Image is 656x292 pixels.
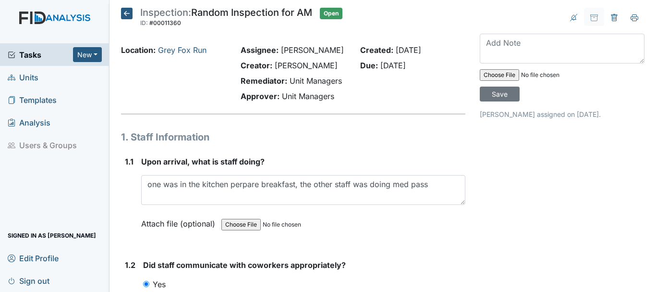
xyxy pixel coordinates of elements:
span: [PERSON_NAME] [275,61,338,70]
span: Open [320,8,342,19]
span: #00011360 [149,19,181,26]
span: Unit Managers [282,91,334,101]
span: [DATE] [396,45,421,55]
span: [DATE] [380,61,406,70]
span: Inspection: [140,7,191,18]
strong: Created: [360,45,393,55]
label: Yes [153,279,166,290]
label: 1.1 [125,156,134,167]
span: Edit Profile [8,251,59,266]
strong: Assignee: [241,45,279,55]
span: Templates [8,92,57,107]
span: Sign out [8,273,49,288]
input: Yes [143,281,149,287]
span: Unit Managers [290,76,342,86]
strong: Creator: [241,61,272,70]
strong: Due: [360,61,378,70]
a: Tasks [8,49,73,61]
input: Save [480,87,520,102]
label: Attach file (optional) [141,213,219,229]
span: Upon arrival, what is staff doing? [141,157,265,166]
strong: Remediator: [241,76,287,86]
span: Did staff communicate with coworkers appropriately? [143,260,346,270]
label: 1.2 [125,259,135,271]
span: Analysis [8,115,50,130]
span: Units [8,70,38,85]
button: New [73,47,102,62]
strong: Location: [121,45,156,55]
span: ID: [140,19,148,26]
textarea: one was in the kitchen perpare breakfast, the other staff was doing med pass [141,175,465,205]
div: Random Inspection for AM [140,8,312,29]
span: Signed in as [PERSON_NAME] [8,228,96,243]
strong: Approver: [241,91,279,101]
a: Grey Fox Run [158,45,207,55]
h1: 1. Staff Information [121,130,465,144]
span: [PERSON_NAME] [281,45,344,55]
p: [PERSON_NAME] assigned on [DATE]. [480,109,644,119]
